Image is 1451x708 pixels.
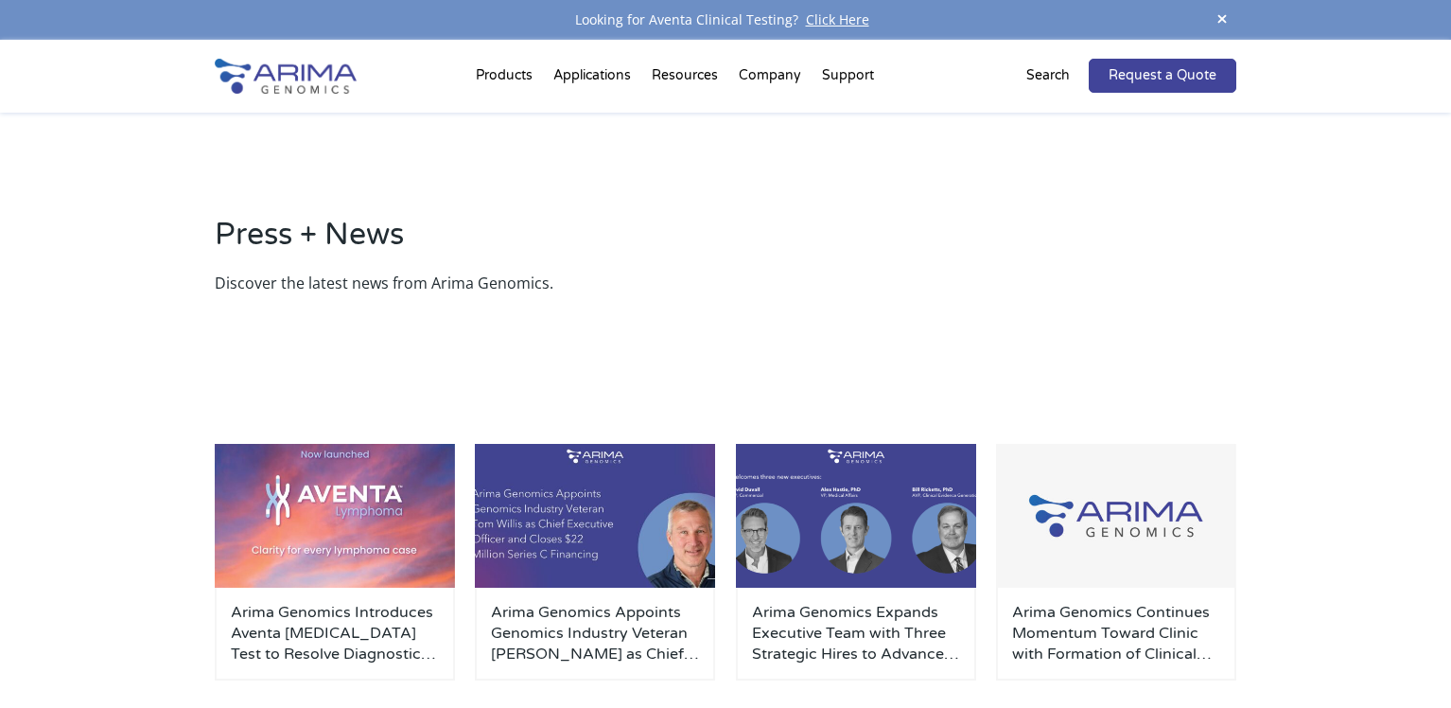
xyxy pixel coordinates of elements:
[1089,59,1236,93] a: Request a Quote
[798,10,877,28] a: Click Here
[215,214,1236,271] h2: Press + News
[215,271,1236,295] p: Discover the latest news from Arima Genomics.
[475,444,715,588] img: Personnel-Announcement-LinkedIn-Carousel-22025-1-500x300.jpg
[215,59,357,94] img: Arima-Genomics-logo
[215,444,455,588] img: AventaLymphoma-500x300.jpg
[1012,602,1220,664] a: Arima Genomics Continues Momentum Toward Clinic with Formation of Clinical Advisory Board
[215,8,1236,32] div: Looking for Aventa Clinical Testing?
[996,444,1236,588] img: Group-929-500x300.jpg
[231,602,439,664] a: Arima Genomics Introduces Aventa [MEDICAL_DATA] Test to Resolve Diagnostic Uncertainty in B- and ...
[752,602,960,664] a: Arima Genomics Expands Executive Team with Three Strategic Hires to Advance Clinical Applications...
[491,602,699,664] a: Arima Genomics Appoints Genomics Industry Veteran [PERSON_NAME] as Chief Executive Officer and Cl...
[736,444,976,588] img: Personnel-Announcement-LinkedIn-Carousel-22025-500x300.png
[1026,63,1070,88] p: Search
